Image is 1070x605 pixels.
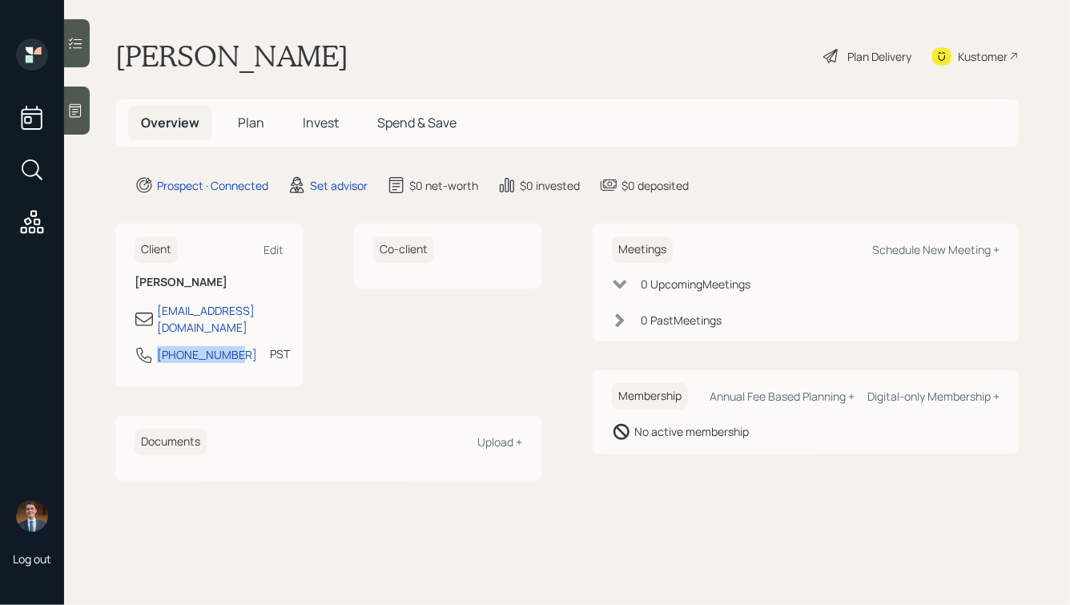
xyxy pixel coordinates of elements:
h6: Meetings [612,236,673,263]
img: hunter_neumayer.jpg [16,500,48,532]
div: Annual Fee Based Planning + [710,389,855,404]
div: Set advisor [310,177,368,194]
h6: Documents [135,429,207,455]
span: Plan [238,114,264,131]
div: PST [270,345,290,362]
div: Log out [13,551,51,567]
div: Digital-only Membership + [867,389,1000,404]
div: 0 Past Meeting s [641,312,722,329]
span: Overview [141,114,199,131]
div: Prospect · Connected [157,177,268,194]
h6: Client [135,236,178,263]
div: Kustomer [958,48,1008,65]
div: Plan Delivery [847,48,911,65]
div: $0 net-worth [409,177,478,194]
div: [PHONE_NUMBER] [157,346,257,363]
div: Upload + [477,434,522,450]
span: Spend & Save [377,114,457,131]
h1: [PERSON_NAME] [115,38,348,74]
div: $0 deposited [621,177,689,194]
div: 0 Upcoming Meeting s [641,276,750,292]
h6: Membership [612,383,688,409]
div: Schedule New Meeting + [872,242,1000,257]
h6: [PERSON_NAME] [135,276,284,289]
div: No active membership [634,423,749,440]
h6: Co-client [373,236,434,263]
div: Edit [263,242,284,257]
span: Invest [303,114,339,131]
div: $0 invested [520,177,580,194]
div: [EMAIL_ADDRESS][DOMAIN_NAME] [157,302,284,336]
